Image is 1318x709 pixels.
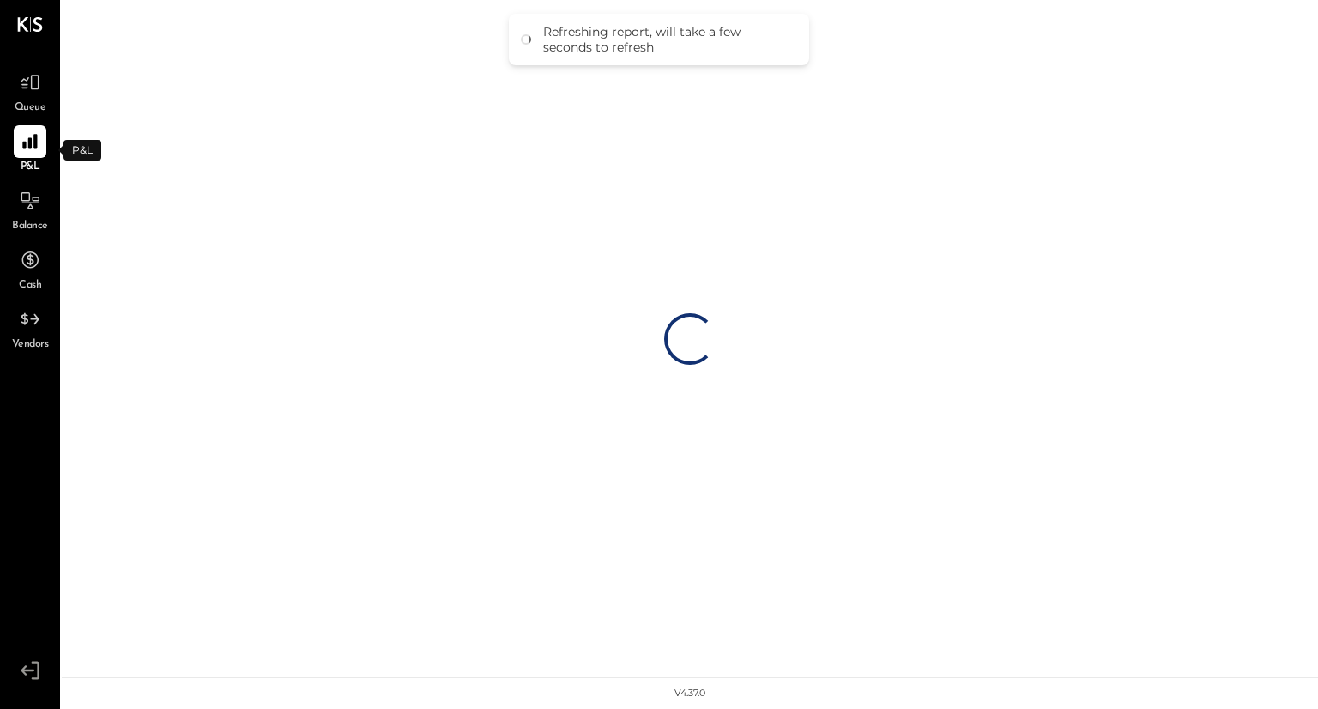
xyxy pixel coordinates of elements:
[15,100,46,116] span: Queue
[63,140,101,161] div: P&L
[12,337,49,353] span: Vendors
[1,303,59,353] a: Vendors
[1,66,59,116] a: Queue
[543,24,792,55] div: Refreshing report, will take a few seconds to refresh
[12,219,48,234] span: Balance
[1,244,59,294] a: Cash
[674,687,705,700] div: v 4.37.0
[19,278,41,294] span: Cash
[21,160,40,175] span: P&L
[1,125,59,175] a: P&L
[1,185,59,234] a: Balance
